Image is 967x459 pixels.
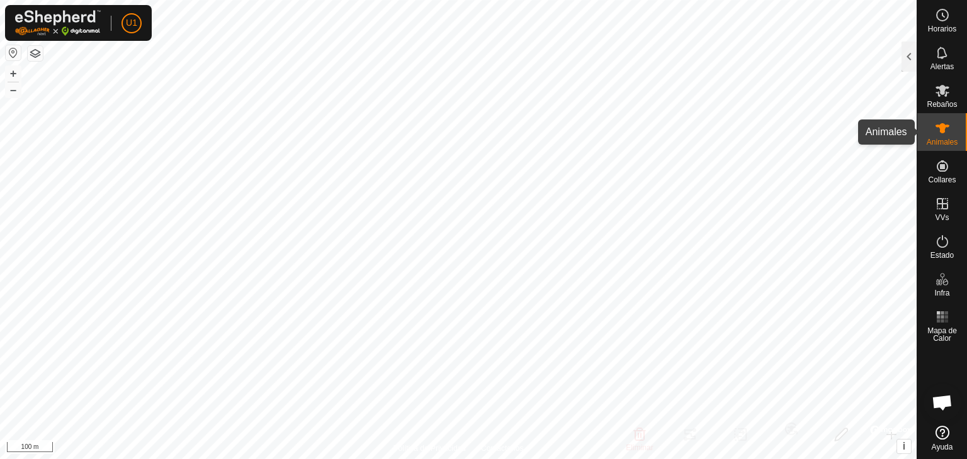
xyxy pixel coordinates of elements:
span: VVs [935,214,949,221]
a: Contáctenos [481,443,523,454]
span: Ayuda [932,443,953,451]
span: Animales [927,138,958,146]
span: Alertas [930,63,954,70]
button: Capas del Mapa [28,46,43,61]
span: U1 [126,16,137,30]
span: Mapa de Calor [920,327,964,342]
span: Collares [928,176,956,184]
a: Política de Privacidad [393,443,466,454]
span: Infra [934,289,949,297]
span: Horarios [928,25,956,33]
span: i [903,441,905,451]
img: Logo Gallagher [15,10,101,36]
button: i [897,440,911,453]
a: Ayuda [917,421,967,456]
button: + [6,66,21,81]
button: Restablecer Mapa [6,45,21,60]
div: Chat abierto [924,384,961,421]
span: Estado [930,252,954,259]
span: Rebaños [927,101,957,108]
button: – [6,82,21,97]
